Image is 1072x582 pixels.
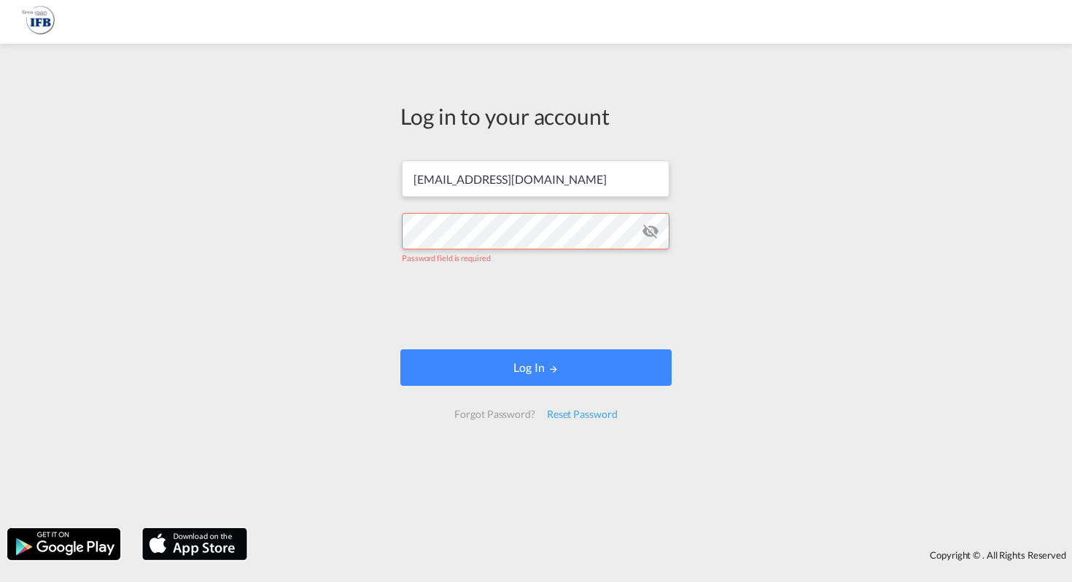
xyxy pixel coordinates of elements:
div: Forgot Password? [448,401,540,427]
input: Enter email/phone number [402,160,669,197]
div: Reset Password [541,401,624,427]
img: google.png [6,527,122,562]
div: Log in to your account [400,101,672,131]
div: Copyright © . All Rights Reserved [255,543,1072,567]
md-icon: icon-eye-off [642,222,659,240]
img: 1f261f00256b11eeaf3d89493e6660f9.png [22,6,55,39]
span: Password field is required [402,253,490,263]
iframe: reCAPTCHA [425,278,647,335]
img: apple.png [141,527,249,562]
button: LOGIN [400,349,672,386]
